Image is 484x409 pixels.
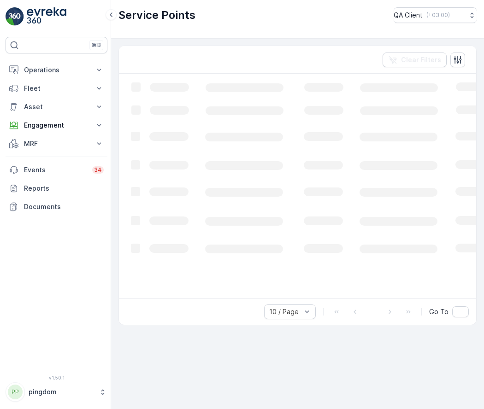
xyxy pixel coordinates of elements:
p: Events [24,165,87,175]
p: Reports [24,184,104,193]
span: Go To [429,307,449,316]
p: MRF [24,139,89,148]
p: Clear Filters [401,55,441,64]
a: Events34 [6,161,107,179]
img: logo_light-DOdMpM7g.png [27,7,66,26]
div: PP [8,385,23,399]
p: ⌘B [92,41,101,49]
button: Engagement [6,116,107,134]
span: v 1.50.1 [6,375,107,380]
p: Asset [24,102,89,111]
a: Documents [6,198,107,216]
button: Operations [6,61,107,79]
p: ( +03:00 ) [426,12,450,19]
p: Operations [24,65,89,75]
p: Engagement [24,121,89,130]
button: Clear Filters [383,53,447,67]
button: MRF [6,134,107,153]
button: Asset [6,98,107,116]
button: PPpingdom [6,382,107,402]
p: pingdom [29,387,94,397]
p: 34 [94,166,102,174]
p: QA Client [394,11,423,20]
img: logo [6,7,24,26]
p: Service Points [118,8,195,23]
a: Reports [6,179,107,198]
button: Fleet [6,79,107,98]
button: QA Client(+03:00) [394,7,477,23]
p: Fleet [24,84,89,93]
p: Documents [24,202,104,211]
